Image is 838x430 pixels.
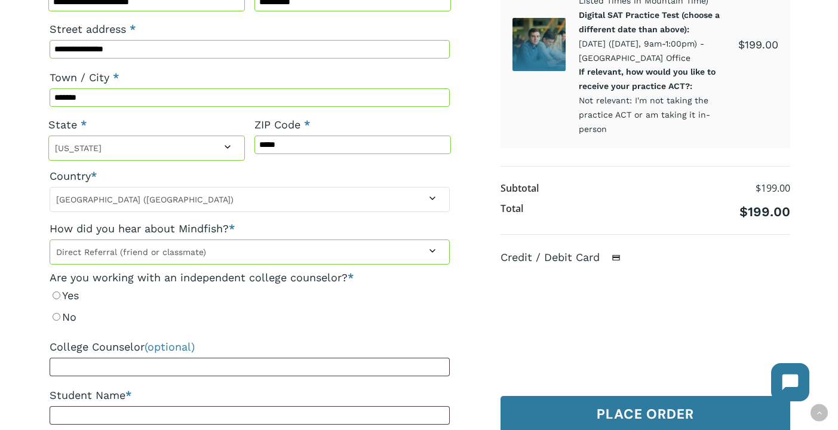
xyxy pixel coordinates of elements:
[348,271,354,284] abbr: required
[130,23,136,35] abbr: required
[738,38,745,51] span: $
[50,385,450,406] label: Student Name
[501,199,523,222] th: Total
[48,136,245,161] span: State
[579,65,736,94] dt: If relevant, how would you like to receive your practice ACT?:
[304,118,310,131] abbr: required
[738,38,778,51] bdi: 199.00
[53,313,60,321] input: No
[579,8,738,65] p: [DATE] ([DATE], 9am-1:00pm) - [GEOGRAPHIC_DATA] Office
[501,179,539,199] th: Subtotal
[113,71,119,84] abbr: required
[50,271,354,285] legend: Are you working with an independent college counselor?
[50,165,450,187] label: Country
[49,139,244,157] span: Colorado
[739,204,748,219] span: $
[53,291,60,299] input: Yes
[501,251,633,263] label: Credit / Debit Card
[254,114,451,136] label: ZIP Code
[145,340,195,353] span: (optional)
[50,306,450,328] label: No
[50,19,450,40] label: Street address
[81,118,87,131] abbr: required
[50,218,450,239] label: How did you hear about Mindfish?
[739,204,790,219] bdi: 199.00
[48,114,245,136] label: State
[50,239,450,265] span: Direct Referral (friend or classmate)
[50,67,450,88] label: Town / City
[50,336,450,358] label: College Counselor
[605,251,627,265] img: Credit / Debit Card
[50,191,449,208] span: United States (US)
[579,8,736,37] dt: Digital SAT Practice Test (choose a different date than above):
[512,18,566,71] img: ACT SAT Pactice Test 1
[579,65,738,136] p: Not relevant: I'm not taking the practice ACT or am taking it in-person
[50,285,450,306] label: Yes
[759,351,821,413] iframe: Chatbot
[50,187,450,212] span: Country
[756,182,761,195] span: $
[509,277,777,376] iframe: Secure payment input frame
[50,243,449,261] span: Direct Referral (friend or classmate)
[756,182,790,195] bdi: 199.00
